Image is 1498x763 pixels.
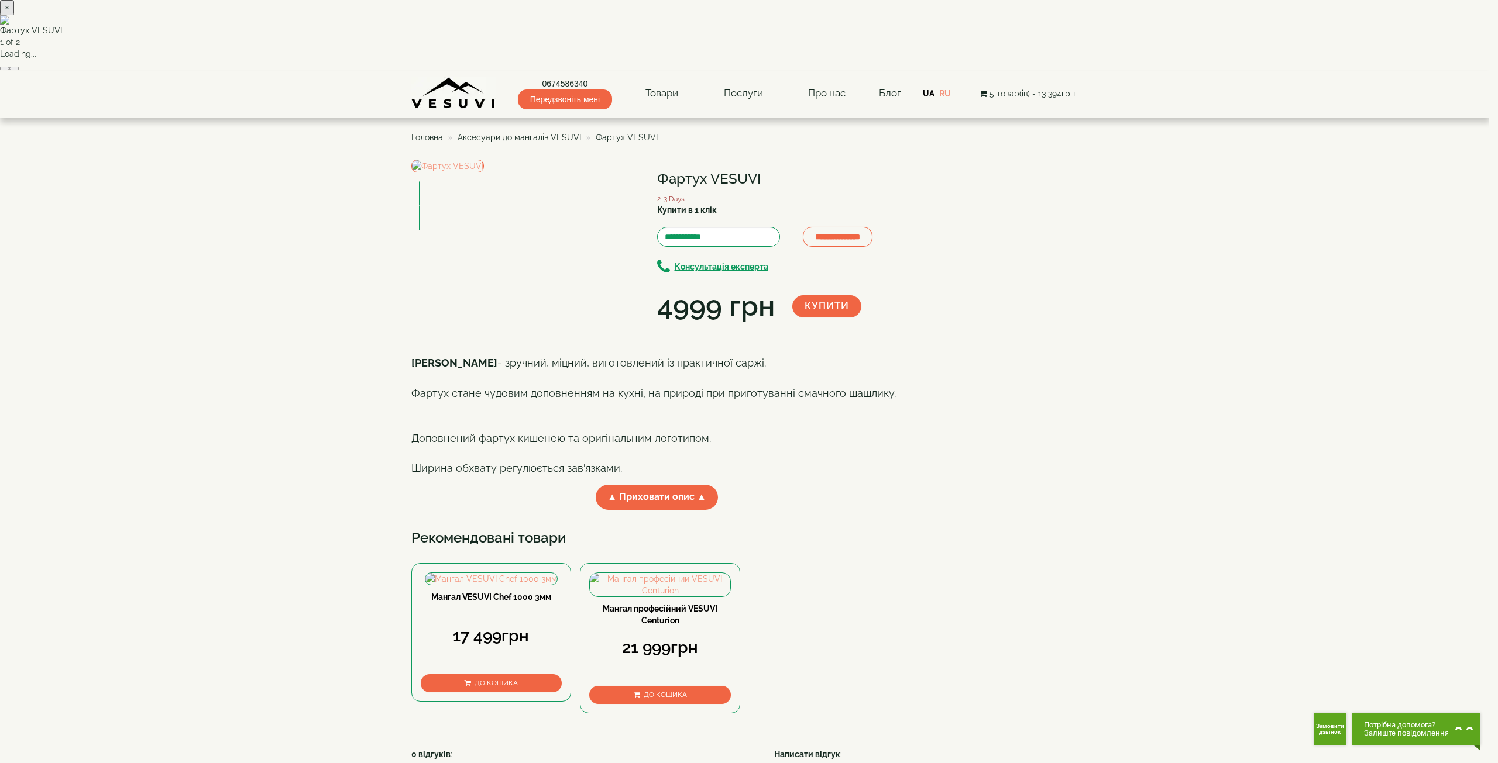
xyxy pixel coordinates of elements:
[644,691,687,699] span: До кошика
[421,624,562,648] div: 17 499грн
[458,133,581,142] a: Аксесуари до мангалів VESUVI
[425,573,557,585] img: Мангал VESUVI Chef 1000 3мм
[411,355,903,371] div: - зручний, міцний, виготовлений із практичної саржі.
[419,206,420,230] img: Фартух VESUVI
[1364,721,1449,729] span: Потрібна допомога?
[411,530,1078,546] h3: Рекомендовані товари
[792,295,861,317] button: Купити
[411,386,903,401] div: Фартух стане чудовим доповненням на кухні, на природі при приготуванні смачного шашлику.
[976,87,1078,100] button: 5 товар(ів) - 13 394грн
[675,262,768,271] b: Консультація експерта
[923,89,934,98] a: UA
[1352,713,1480,745] button: Chat button
[1364,729,1449,737] span: Залиште повідомлення
[1314,713,1346,745] button: Get Call button
[411,461,903,476] div: Ширина обхвату регулюється зав'язками.
[411,133,443,142] a: Головна
[796,80,857,107] a: Про нас
[411,357,497,369] b: [PERSON_NAME]
[596,133,658,142] span: Фартух VESUVI
[411,160,484,172] img: Фартух VESUVI
[1314,723,1346,735] span: Замовити дзвінок
[411,77,496,109] img: Завод VESUVI
[411,431,903,446] div: Доповнений фартух кишенею та оригінальним логотипом.
[774,748,1078,760] div: :
[634,80,690,107] a: Товари
[475,679,518,687] span: До кошика
[589,686,731,704] button: До кошика
[518,89,612,109] span: Передзвоніть мені
[939,89,951,98] a: RU
[774,750,840,759] strong: Написати відгук
[657,195,685,203] small: 2-3 Days
[603,604,717,625] a: Мангал професійний VESUVI Centurion
[596,485,718,510] span: ▲ Приховати опис ▲
[879,87,901,99] a: Блог
[712,80,775,107] a: Послуги
[590,573,730,596] img: Мангал професійний VESUVI Centurion
[419,181,420,206] img: Фартух VESUVI
[518,78,612,89] a: 0674586340
[657,171,903,187] h1: Фартух VESUVI
[657,286,775,326] div: 4999 грн
[431,592,551,602] a: Мангал VESUVI Chef 1000 3мм
[589,636,731,660] div: 21 999грн
[411,750,451,759] strong: 0 відгуків
[9,67,19,70] button: Next (Right arrow key)
[657,204,717,216] label: Купити в 1 клік
[989,89,1075,98] span: 5 товар(ів) - 13 394грн
[421,674,562,692] button: До кошика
